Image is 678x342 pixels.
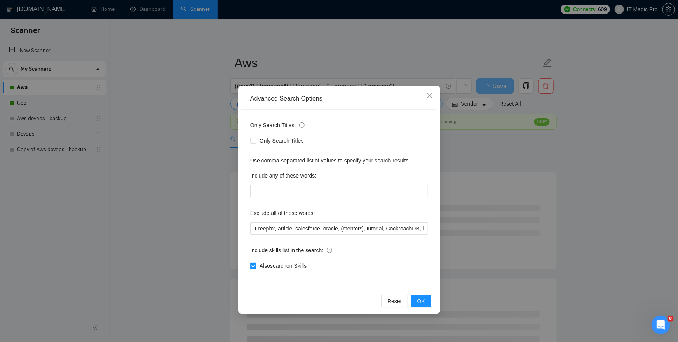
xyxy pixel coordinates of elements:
button: Reset [381,295,408,307]
div: Use comma-separated list of values to specify your search results. [250,156,428,165]
span: Reset [387,297,402,305]
span: Only Search Titles [256,136,307,145]
span: Only Search Titles: [250,121,305,129]
div: Advanced Search Options [250,94,428,103]
button: Close [419,85,440,106]
span: close [427,92,433,99]
span: Include skills list in the search: [250,246,332,255]
span: 8 [668,316,674,322]
span: Also search on Skills [256,262,310,270]
span: info-circle [327,248,332,253]
button: OK [411,295,431,307]
span: OK [417,297,425,305]
iframe: Intercom live chat [652,316,670,334]
label: Include any of these words: [250,169,316,182]
label: Exclude all of these words: [250,207,315,219]
span: info-circle [299,122,305,128]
